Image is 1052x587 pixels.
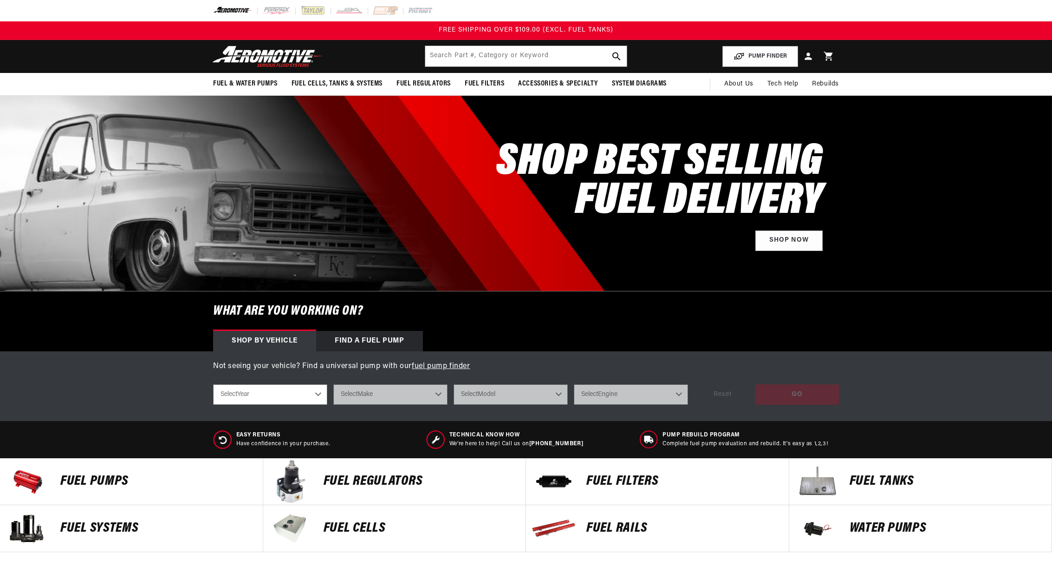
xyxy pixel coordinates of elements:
span: Fuel Cells, Tanks & Systems [292,79,383,89]
p: Fuel Systems [60,521,253,535]
button: search button [606,46,627,66]
summary: Fuel Regulators [390,73,458,95]
summary: Fuel & Water Pumps [206,73,285,95]
p: We’re here to help! Call us on [449,440,583,448]
span: Technical Know How [449,431,583,439]
span: FREE SHIPPING OVER $109.00 (EXCL. FUEL TANKS) [439,26,613,33]
span: Easy Returns [236,431,330,439]
span: Fuel Filters [465,79,504,89]
a: About Us [717,73,760,95]
p: FUEL Rails [586,521,779,535]
select: Model [454,384,568,405]
span: Fuel Regulators [396,79,451,89]
img: Fuel Systems [5,505,51,552]
span: Accessories & Specialty [518,79,598,89]
a: FUEL REGULATORS FUEL REGULATORS [263,458,526,505]
img: Aeromotive [210,46,326,67]
select: Year [213,384,327,405]
img: Fuel Tanks [794,458,840,505]
img: FUEL Cells [268,505,314,552]
a: Shop Now [755,231,823,251]
summary: Fuel Cells, Tanks & Systems [285,73,390,95]
select: Make [333,384,448,405]
span: System Diagrams [612,79,667,89]
select: Engine [574,384,688,405]
h2: SHOP BEST SELLING FUEL DELIVERY [496,143,823,221]
span: Fuel & Water Pumps [213,79,278,89]
a: FUEL FILTERS FUEL FILTERS [526,458,789,505]
p: Fuel Pumps [60,475,253,488]
p: Have confidence in your purchase. [236,440,330,448]
img: Water Pumps [794,505,840,552]
summary: System Diagrams [605,73,674,95]
span: Rebuilds [812,79,839,89]
p: FUEL FILTERS [586,475,779,488]
a: FUEL Rails FUEL Rails [526,505,789,552]
p: Fuel Tanks [850,475,1043,488]
a: [PHONE_NUMBER] [529,441,583,447]
img: FUEL FILTERS [531,458,577,505]
span: Pump Rebuild program [662,431,828,439]
div: Shop by vehicle [213,331,316,351]
p: Water Pumps [850,521,1043,535]
summary: Rebuilds [805,73,846,95]
summary: Accessories & Specialty [511,73,605,95]
p: Complete fuel pump evaluation and rebuild. It's easy as 1,2,3! [662,440,828,448]
span: About Us [724,80,753,87]
summary: Tech Help [760,73,805,95]
h6: What are you working on? [190,291,862,331]
summary: Fuel Filters [458,73,511,95]
input: Search by Part Number, Category or Keyword [425,46,627,66]
p: Not seeing your vehicle? Find a universal pump with our [213,361,839,373]
a: fuel pump finder [412,363,470,370]
span: Tech Help [767,79,798,89]
p: FUEL Cells [324,521,517,535]
p: FUEL REGULATORS [324,475,517,488]
div: Find a Fuel Pump [316,331,423,351]
img: FUEL REGULATORS [268,458,314,505]
img: FUEL Rails [531,505,577,552]
button: PUMP FINDER [722,46,798,67]
img: Fuel Pumps [5,458,51,505]
a: FUEL Cells FUEL Cells [263,505,526,552]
